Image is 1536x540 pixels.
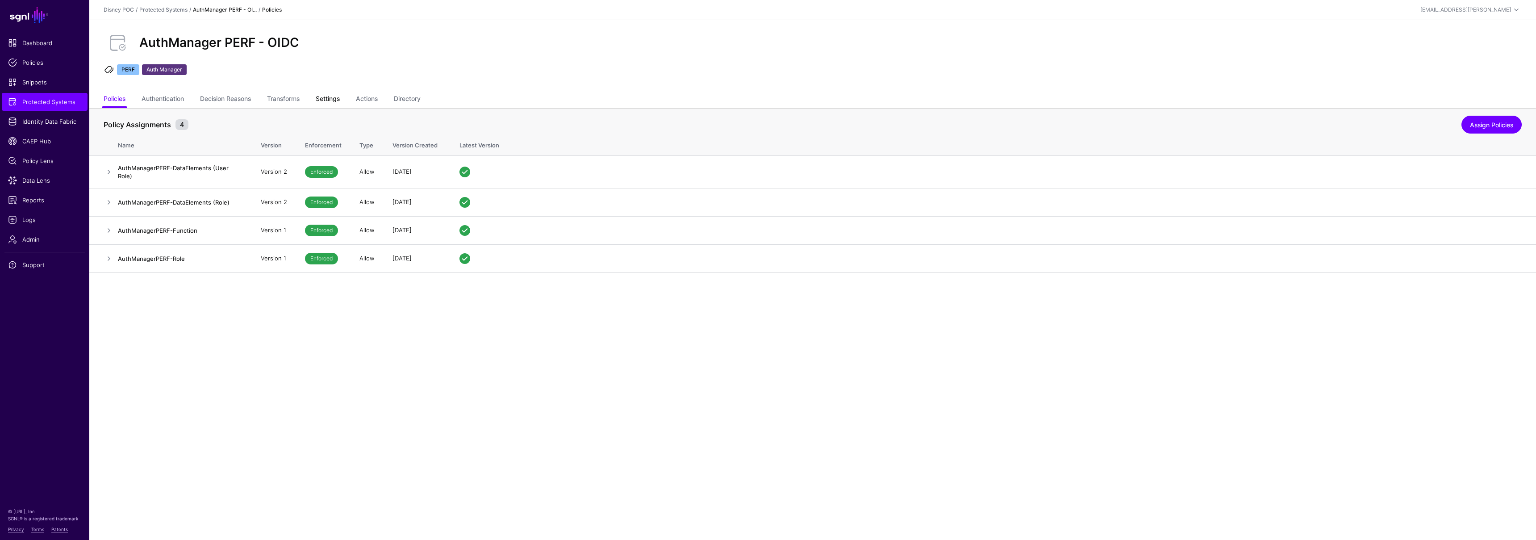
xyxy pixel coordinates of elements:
[2,113,88,130] a: Identity Data Fabric
[8,515,81,522] p: SGNL® is a registered trademark
[451,132,1536,155] th: Latest Version
[8,137,81,146] span: CAEP Hub
[2,54,88,71] a: Policies
[2,73,88,91] a: Snippets
[252,155,296,188] td: Version 2
[51,527,68,532] a: Patents
[305,166,338,178] span: Enforced
[142,91,184,108] a: Authentication
[8,97,81,106] span: Protected Systems
[1461,116,1522,134] a: Assign Policies
[2,230,88,248] a: Admin
[316,91,340,108] a: Settings
[351,188,384,216] td: Allow
[8,156,81,165] span: Policy Lens
[8,58,81,67] span: Policies
[2,34,88,52] a: Dashboard
[104,6,134,13] a: Disney POC
[351,132,384,155] th: Type
[8,117,81,126] span: Identity Data Fabric
[188,6,193,14] div: /
[2,132,88,150] a: CAEP Hub
[5,5,84,25] a: SGNL
[2,93,88,111] a: Protected Systems
[117,64,139,75] span: PERF
[139,35,299,50] h2: AuthManager PERF - OIDC
[351,155,384,188] td: Allow
[118,226,243,234] h4: AuthManagerPERF-Function
[252,216,296,244] td: Version 1
[257,6,262,14] div: /
[8,527,24,532] a: Privacy
[118,198,243,206] h4: AuthManagerPERF-DataElements (Role)
[267,91,300,108] a: Transforms
[104,91,125,108] a: Policies
[175,119,188,130] small: 4
[351,244,384,272] td: Allow
[8,508,81,515] p: © [URL], Inc
[384,132,451,155] th: Version Created
[392,255,412,262] span: [DATE]
[8,235,81,244] span: Admin
[296,132,351,155] th: Enforcement
[252,244,296,272] td: Version 1
[262,6,282,13] strong: Policies
[118,132,252,155] th: Name
[252,188,296,216] td: Version 2
[2,191,88,209] a: Reports
[139,6,188,13] a: Protected Systems
[305,197,338,208] span: Enforced
[8,176,81,185] span: Data Lens
[31,527,44,532] a: Terms
[356,91,378,108] a: Actions
[305,225,338,236] span: Enforced
[101,119,173,130] span: Policy Assignments
[200,91,251,108] a: Decision Reasons
[394,91,421,108] a: Directory
[134,6,139,14] div: /
[8,78,81,87] span: Snippets
[8,38,81,47] span: Dashboard
[2,172,88,189] a: Data Lens
[392,168,412,175] span: [DATE]
[2,152,88,170] a: Policy Lens
[392,226,412,234] span: [DATE]
[392,198,412,205] span: [DATE]
[142,64,187,75] span: Auth Manager
[8,215,81,224] span: Logs
[193,6,257,13] strong: AuthManager PERF - OI...
[8,260,81,269] span: Support
[2,211,88,229] a: Logs
[118,164,243,180] h4: AuthManagerPERF-DataElements (User Role)
[1420,6,1511,14] div: [EMAIL_ADDRESS][PERSON_NAME]
[351,216,384,244] td: Allow
[118,255,243,263] h4: AuthManagerPERF-Role
[8,196,81,205] span: Reports
[305,253,338,264] span: Enforced
[252,132,296,155] th: Version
